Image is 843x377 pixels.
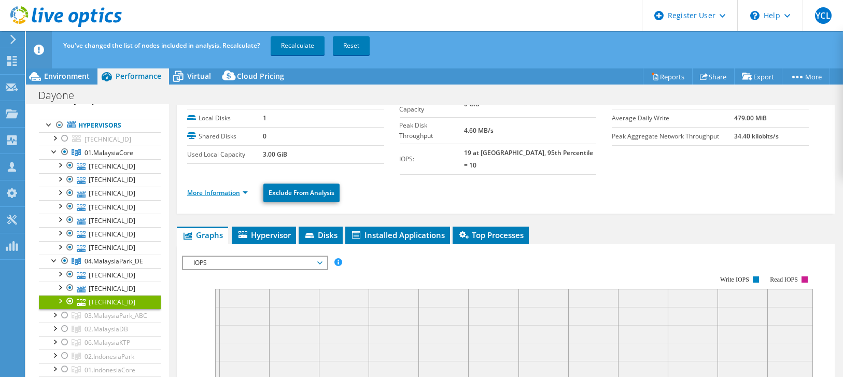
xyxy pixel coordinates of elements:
span: 02.IndonesiaPark [85,352,134,361]
b: 1 [263,114,266,122]
a: [TECHNICAL_ID] [39,241,161,255]
a: 01.IndonesiaCore [39,363,161,376]
svg: \n [750,11,760,20]
label: Average Daily Write [612,113,734,123]
a: [TECHNICAL_ID] [39,200,161,214]
text: Read IOPS [770,276,798,283]
a: Reset [333,36,370,55]
span: IOPS [188,257,321,269]
span: Hypervisor [237,230,291,240]
a: Share [692,68,735,85]
span: Disks [304,230,338,240]
span: Installed Applications [350,230,445,240]
span: 01.IndonesiaCore [85,366,135,374]
span: You've changed the list of nodes included in analysis. Recalculate? [63,41,260,50]
span: 06.MalaysiaKTP [85,338,130,347]
span: 03.MalaysiaPark_ABC [85,311,147,320]
span: 01.MalaysiaCore [85,148,133,157]
label: IOPS: [400,154,465,164]
span: Performance [116,71,161,81]
span: Environment [44,71,90,81]
a: Reports [643,68,693,85]
span: YCL [815,7,832,24]
b: 0 [263,132,266,141]
span: Virtual [187,71,211,81]
a: 02.IndonesiaPark [39,350,161,363]
a: 01.MalaysiaCore [39,146,161,159]
a: Hypervisors [39,119,161,132]
b: 3.00 GiB [263,150,287,159]
a: Export [734,68,782,85]
a: [TECHNICAL_ID] [39,268,161,282]
b: 0 GiB [464,100,480,108]
b: 34.40 kilobits/s [734,132,779,141]
a: 03.MalaysiaPark_ABC [39,309,161,323]
a: More [782,68,830,85]
a: [TECHNICAL_ID] [39,173,161,187]
a: 04.MalaysiaPark_DE [39,255,161,268]
span: 04.MalaysiaPark_DE [85,257,143,266]
b: 4.60 MB/s [464,126,494,135]
span: 02.MalaysiaDB [85,325,128,333]
a: [TECHNICAL_ID] [39,214,161,227]
label: Peak Aggregate Network Throughput [612,131,734,142]
a: [TECHNICAL_ID] [39,132,161,146]
h1: Dayone [34,90,90,101]
span: Cloud Pricing [237,71,284,81]
label: Used Local Capacity [187,149,263,160]
a: Recalculate [271,36,325,55]
a: [TECHNICAL_ID] [39,187,161,200]
a: [TECHNICAL_ID] [39,295,161,309]
label: Shared Disks [187,131,263,142]
span: [TECHNICAL_ID] [85,135,131,144]
span: Top Processes [458,230,524,240]
a: [TECHNICAL_ID] [39,227,161,241]
a: 06.MalaysiaKTP [39,336,161,350]
a: Exclude From Analysis [263,184,340,202]
label: Peak Disk Throughput [400,120,465,141]
b: 19 at [GEOGRAPHIC_DATA], 95th Percentile = 10 [464,148,593,170]
a: 02.MalaysiaDB [39,323,161,336]
b: 479.00 MiB [734,114,767,122]
a: [TECHNICAL_ID] [39,282,161,295]
a: More Information [187,188,248,197]
span: Graphs [182,230,223,240]
a: [TECHNICAL_ID] [39,159,161,173]
text: Write IOPS [720,276,749,283]
label: Local Disks [187,113,263,123]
